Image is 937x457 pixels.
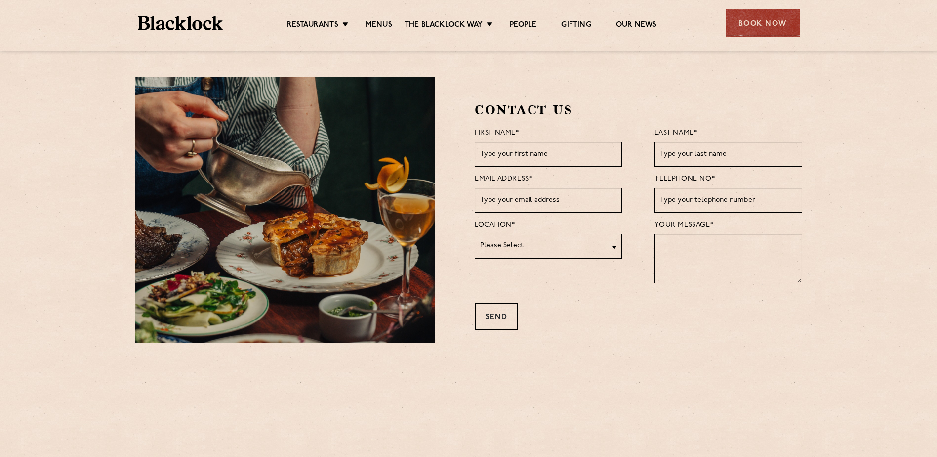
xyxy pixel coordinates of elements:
[475,188,622,213] input: Type your email address
[475,101,802,119] h2: Contact Us
[475,142,622,167] input: Type your first name
[475,127,519,139] label: First Name*
[654,219,713,231] label: Your Message*
[475,173,532,185] label: Email Address*
[561,20,591,31] a: Gifting
[475,219,515,231] label: Location*
[138,16,223,30] img: BL_Textured_Logo-footer-cropped.svg
[654,188,802,213] input: Type your telephone number
[726,9,800,37] div: Book Now
[654,142,802,167] input: Type your last name
[287,20,338,31] a: Restaurants
[654,173,715,185] label: Telephone No*
[475,303,518,330] div: Send
[405,20,483,31] a: The Blacklock Way
[510,20,536,31] a: People
[366,20,392,31] a: Menus
[616,20,657,31] a: Our News
[654,127,697,139] label: Last Name*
